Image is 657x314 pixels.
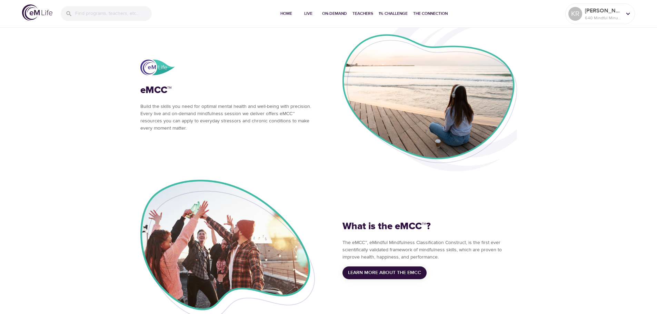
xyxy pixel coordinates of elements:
[348,269,421,277] span: Learn More About the eMCC
[140,103,315,132] p: Build the skills you need for optimal mental health and well-being with precision. Every live and...
[352,10,373,17] span: Teachers
[342,219,517,234] p: What is the eMCC™?
[585,15,621,21] p: 640 Mindful Minutes
[140,60,175,75] img: eMindful_logo@0.5x.png
[342,239,517,261] p: The eMCC™, eMindful Mindfulness Classification Construct, is the first ever scientifically valida...
[379,10,408,17] span: 1% Challenge
[22,4,52,21] img: logo
[140,83,315,98] p: eMCC™
[75,6,152,21] input: Find programs, teachers, etc...
[568,7,582,21] div: KR
[413,10,448,17] span: The Connection
[322,10,347,17] span: On-Demand
[342,266,427,279] a: Learn More About the eMCC
[585,7,621,15] p: [PERSON_NAME]
[300,10,317,17] span: Live
[278,10,295,17] span: Home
